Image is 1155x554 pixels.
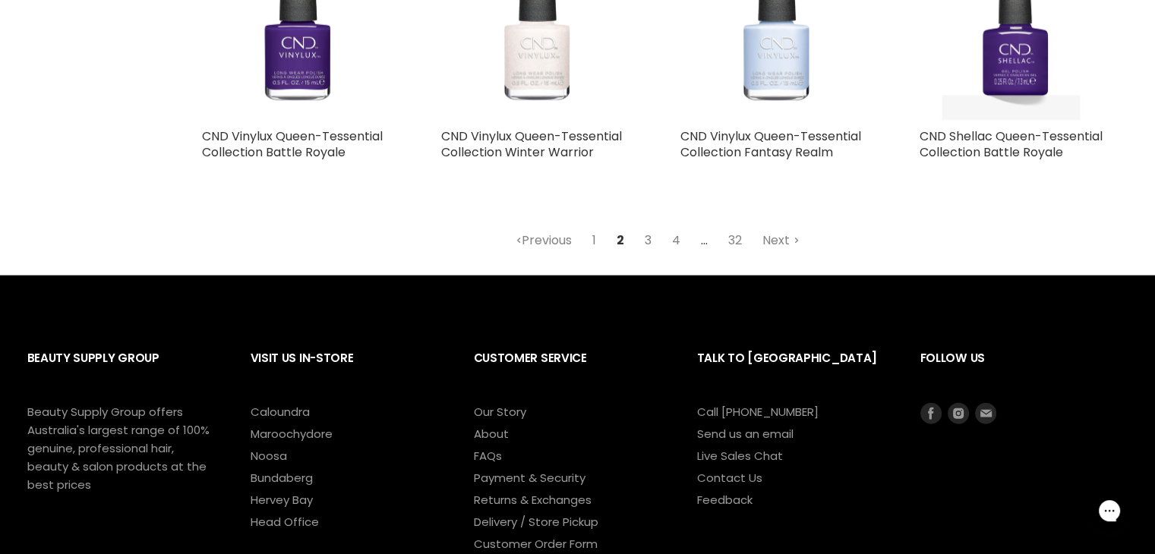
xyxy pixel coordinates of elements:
a: Send us an email [697,426,794,442]
span: ... [693,227,716,254]
a: Bundaberg [251,470,313,486]
a: About [474,426,509,442]
a: FAQs [474,448,502,464]
a: Our Story [474,404,526,420]
a: 1 [584,227,604,254]
a: Head Office [251,514,319,530]
a: Hervey Bay [251,492,313,508]
h2: Talk to [GEOGRAPHIC_DATA] [697,339,890,402]
a: 32 [720,227,750,254]
a: CND Vinylux Queen-Tessential Collection Fantasy Realm [680,127,861,161]
span: 2 [608,227,633,254]
iframe: Gorgias live chat messenger [1079,483,1140,539]
a: Caloundra [251,404,310,420]
a: Returns & Exchanges [474,492,592,508]
a: Contact Us [697,470,762,486]
a: 4 [664,227,689,254]
h2: Beauty Supply Group [27,339,220,402]
a: CND Shellac Queen-Tessential Collection Battle Royale [920,127,1103,161]
a: Delivery / Store Pickup [474,514,598,530]
a: Live Sales Chat [697,448,783,464]
h2: Visit Us In-Store [251,339,443,402]
a: Noosa [251,448,287,464]
a: CND Vinylux Queen-Tessential Collection Winter Warrior [441,127,622,161]
p: Beauty Supply Group offers Australia's largest range of 100% genuine, professional hair, beauty &... [27,403,210,494]
h2: Customer Service [474,339,667,402]
h2: Follow us [920,339,1128,402]
a: CND Vinylux Queen-Tessential Collection Battle Royale [202,127,383,161]
a: Next [754,227,808,254]
a: Call [PHONE_NUMBER] [697,404,819,420]
a: 3 [636,227,660,254]
a: Customer Order Form [474,536,598,552]
a: Maroochydore [251,426,333,442]
a: Feedback [697,492,753,508]
a: Previous [507,227,580,254]
a: Payment & Security [474,470,585,486]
